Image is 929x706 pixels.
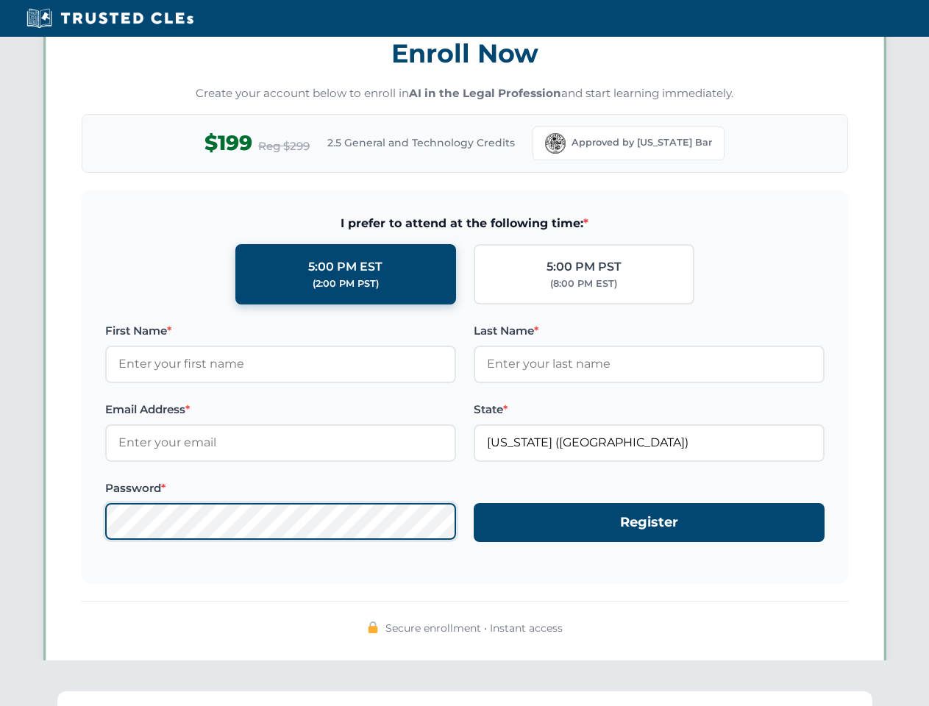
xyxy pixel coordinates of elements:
[105,479,456,497] label: Password
[105,322,456,340] label: First Name
[550,277,617,291] div: (8:00 PM EST)
[572,135,712,150] span: Approved by [US_STATE] Bar
[105,346,456,382] input: Enter your first name
[385,620,563,636] span: Secure enrollment • Instant access
[308,257,382,277] div: 5:00 PM EST
[474,424,825,461] input: Florida (FL)
[105,424,456,461] input: Enter your email
[82,85,848,102] p: Create your account below to enroll in and start learning immediately.
[474,503,825,542] button: Register
[409,86,561,100] strong: AI in the Legal Profession
[474,401,825,418] label: State
[105,401,456,418] label: Email Address
[204,126,252,160] span: $199
[258,138,310,155] span: Reg $299
[474,346,825,382] input: Enter your last name
[327,135,515,151] span: 2.5 General and Technology Credits
[313,277,379,291] div: (2:00 PM PST)
[367,621,379,633] img: 🔒
[474,322,825,340] label: Last Name
[82,30,848,76] h3: Enroll Now
[105,214,825,233] span: I prefer to attend at the following time:
[545,133,566,154] img: Florida Bar
[22,7,198,29] img: Trusted CLEs
[547,257,622,277] div: 5:00 PM PST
